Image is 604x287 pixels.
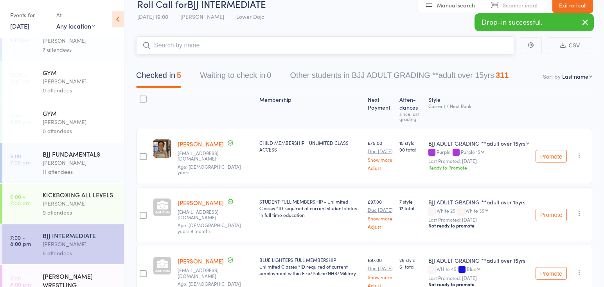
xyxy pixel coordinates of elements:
time: 12:30 - 2:45 pm [10,71,31,84]
button: Waiting to check in0 [200,67,271,88]
div: Atten­dances [396,92,425,125]
div: Next Payment [365,92,396,125]
div: Last name [562,72,588,80]
div: Membership [256,92,365,125]
span: [PERSON_NAME] [180,13,224,20]
div: 7 attendees [43,45,117,54]
img: image1655917103.png [153,139,171,158]
div: Drop-in successful. [475,13,594,31]
button: Other students in BJJ ADULT GRADING **adult over 15yrs311 [290,67,509,88]
div: 311 [496,71,509,79]
div: Events for [10,9,49,22]
span: Scanner input [503,1,538,9]
div: Not ready to promote [428,222,529,229]
span: Lower Dojo [236,13,264,20]
small: Due [DATE] [368,148,393,154]
small: isabelcwp@gmail.com [178,209,253,220]
div: GYM [43,109,117,117]
div: 9 attendees [43,208,117,217]
button: CSV [548,37,592,54]
div: [PERSON_NAME] [43,77,117,86]
small: Last Promoted: [DATE] [428,275,529,281]
div: [PERSON_NAME] [43,199,117,208]
div: 0 attendees [43,86,117,95]
span: Age: [DEMOGRAPHIC_DATA] years 9 months [178,222,241,234]
button: Checked in5 [136,67,181,88]
div: BJJ ADULT GRADING **adult over 15yrs [428,256,529,264]
small: Last Promoted: [DATE] [428,217,529,222]
a: [PERSON_NAME] [178,257,224,265]
div: £75.00 [368,139,393,170]
a: [DATE] [10,22,29,30]
a: 5:45 -8:00 pmGYM[PERSON_NAME]0 attendees [2,102,124,142]
div: 0 attendees [43,126,117,135]
div: [PERSON_NAME] [43,117,117,126]
input: Search by name [136,36,514,54]
button: Promote [536,209,567,221]
a: Show more [368,157,393,162]
a: 12:30 -2:45 pmGYM[PERSON_NAME]0 attendees [2,61,124,101]
a: [PERSON_NAME] [178,199,224,207]
div: 5 attendees [43,249,117,258]
small: Due [DATE] [368,265,393,271]
div: 11 attendees [43,167,117,176]
time: 6:00 - 7:00 pm [10,193,31,206]
time: 12:30 - 1:30 pm [10,31,29,43]
span: Age: [DEMOGRAPHIC_DATA] years [178,163,241,175]
time: 5:45 - 8:00 pm [10,112,31,125]
span: Manual search [437,1,475,9]
div: BJJ ADULT GRADING **adult over 15yrs [428,198,529,206]
div: White 2S [428,208,529,215]
a: Adjust [368,224,393,229]
button: Promote [536,267,567,280]
a: 7:00 -8:00 pmBJJ INTERMEDIATE[PERSON_NAME]5 attendees [2,224,124,264]
div: Current / Next Rank [428,103,529,108]
span: 7 style [399,198,422,205]
div: KICKBOXING ALL LEVELS [43,190,117,199]
a: 12:30 -1:30 pmBJJ ALL LEVELS[PERSON_NAME]7 attendees [2,21,124,61]
small: campbellbrooks01@hotmail.com [178,150,253,162]
div: CHILD MEMBERSHIP - UNLIMITED CLASS ACCESS [259,139,361,153]
span: 90 total [399,146,422,153]
div: BLUE LIGHTERS FULL MEMBERSHIP - Unlimited Classes *ID required of current employment within Fire/... [259,256,361,276]
time: 6:00 - 7:00 pm [10,153,31,165]
div: Ready to Promote [428,164,529,171]
div: Style [425,92,532,125]
div: 0 [267,71,271,79]
button: Promote [536,150,567,162]
a: Show more [368,274,393,280]
span: 17 total [399,205,422,211]
a: 6:00 -7:00 pmKICKBOXING ALL LEVELS[PERSON_NAME]9 attendees [2,184,124,224]
div: [PERSON_NAME] [43,158,117,167]
small: callumcounihan@hotmail.co.uk [178,267,253,279]
a: 6:00 -7:00 pmBJJ FUNDAMENTALS[PERSON_NAME]11 attendees [2,143,124,183]
div: [PERSON_NAME] [43,240,117,249]
div: WHite 4S [428,266,529,273]
a: [PERSON_NAME] [178,140,224,148]
div: BJJ INTERMEDIATE [43,231,117,240]
div: White 3S [466,208,484,213]
div: BJJ ADULT GRADING **adult over 15yrs [428,139,525,147]
div: STUDENT FULL MEMBERSHIP - Unlimited Classes *ID required of current student status in full time e... [259,198,361,218]
span: 15 style [399,139,422,146]
span: 26 style [399,256,422,263]
small: Last Promoted: [DATE] [428,158,529,164]
label: Sort by [543,72,561,80]
time: 7:00 - 8:00 pm [10,234,31,247]
span: 61 total [399,263,422,270]
div: At [56,9,95,22]
a: Adjust [368,165,393,170]
div: [PERSON_NAME] [43,36,117,45]
div: £97.00 [368,198,393,229]
div: Any location [56,22,95,30]
small: Due [DATE] [368,207,393,213]
div: BJJ FUNDAMENTALS [43,150,117,158]
a: Show more [368,216,393,221]
div: 5 [177,71,181,79]
span: [DATE] 19:00 [137,13,168,20]
div: GYM [43,68,117,77]
div: since last grading [399,111,422,121]
div: Blue [467,266,476,271]
div: Purple 1S [461,149,480,154]
div: Purple [428,149,529,156]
